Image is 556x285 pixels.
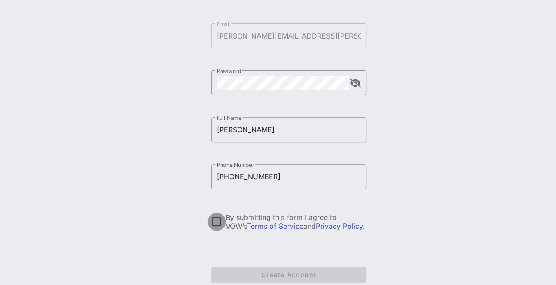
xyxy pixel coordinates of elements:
label: Password [217,68,242,74]
a: Privacy Policy [316,222,363,231]
label: Phone Number [217,162,254,168]
label: Full Name [217,115,242,121]
a: Terms of Service [247,222,303,231]
button: append icon [350,79,361,88]
label: Email [217,21,230,27]
div: By submitting this form I agree to VOW’s and . [226,213,366,231]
